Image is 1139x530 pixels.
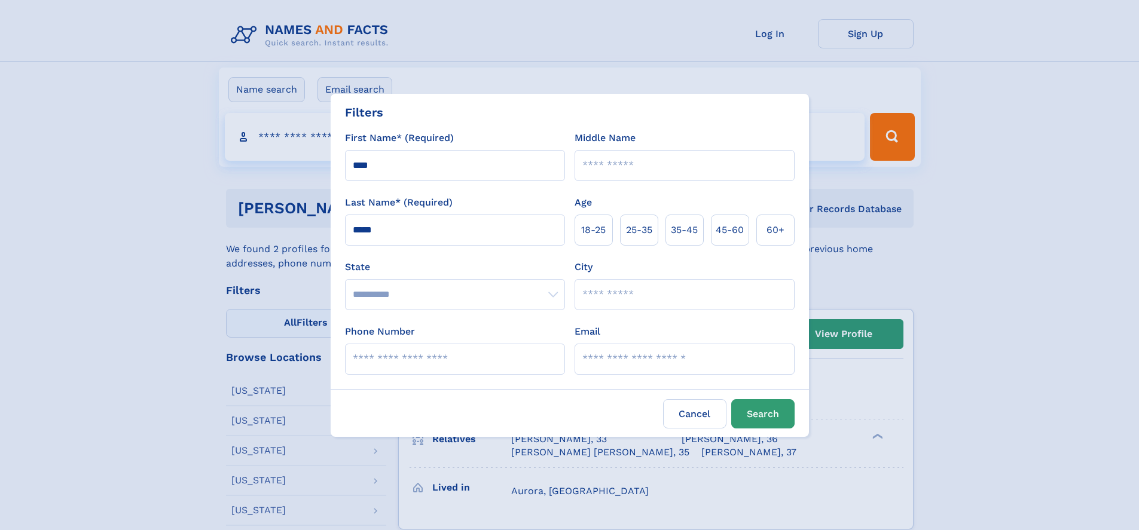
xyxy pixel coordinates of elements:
[575,260,593,274] label: City
[731,399,795,428] button: Search
[575,131,636,145] label: Middle Name
[345,103,383,121] div: Filters
[575,324,600,339] label: Email
[345,195,453,210] label: Last Name* (Required)
[345,260,565,274] label: State
[716,223,744,237] span: 45‑60
[663,399,726,428] label: Cancel
[345,324,415,339] label: Phone Number
[626,223,652,237] span: 25‑35
[575,195,592,210] label: Age
[581,223,606,237] span: 18‑25
[345,131,454,145] label: First Name* (Required)
[767,223,784,237] span: 60+
[671,223,698,237] span: 35‑45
